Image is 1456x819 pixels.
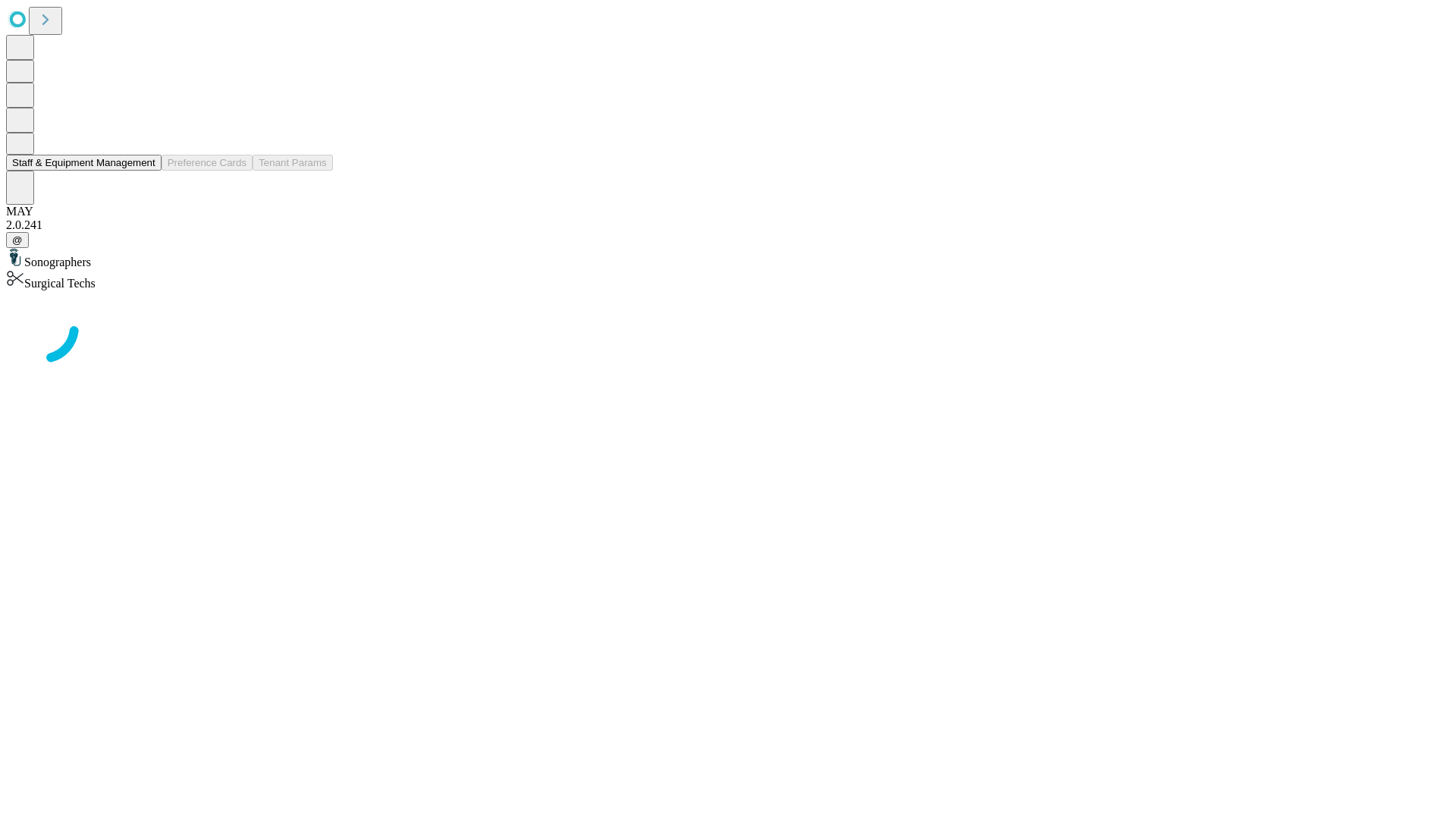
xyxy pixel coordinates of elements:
[6,155,162,171] button: Staff & Equipment Management
[6,218,1450,232] div: 2.0.241
[6,232,29,248] button: @
[162,155,253,171] button: Preference Cards
[6,269,1450,290] div: Surgical Techs
[6,248,1450,269] div: Sonographers
[6,205,1450,218] div: MAY
[253,155,333,171] button: Tenant Params
[12,234,23,246] span: @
